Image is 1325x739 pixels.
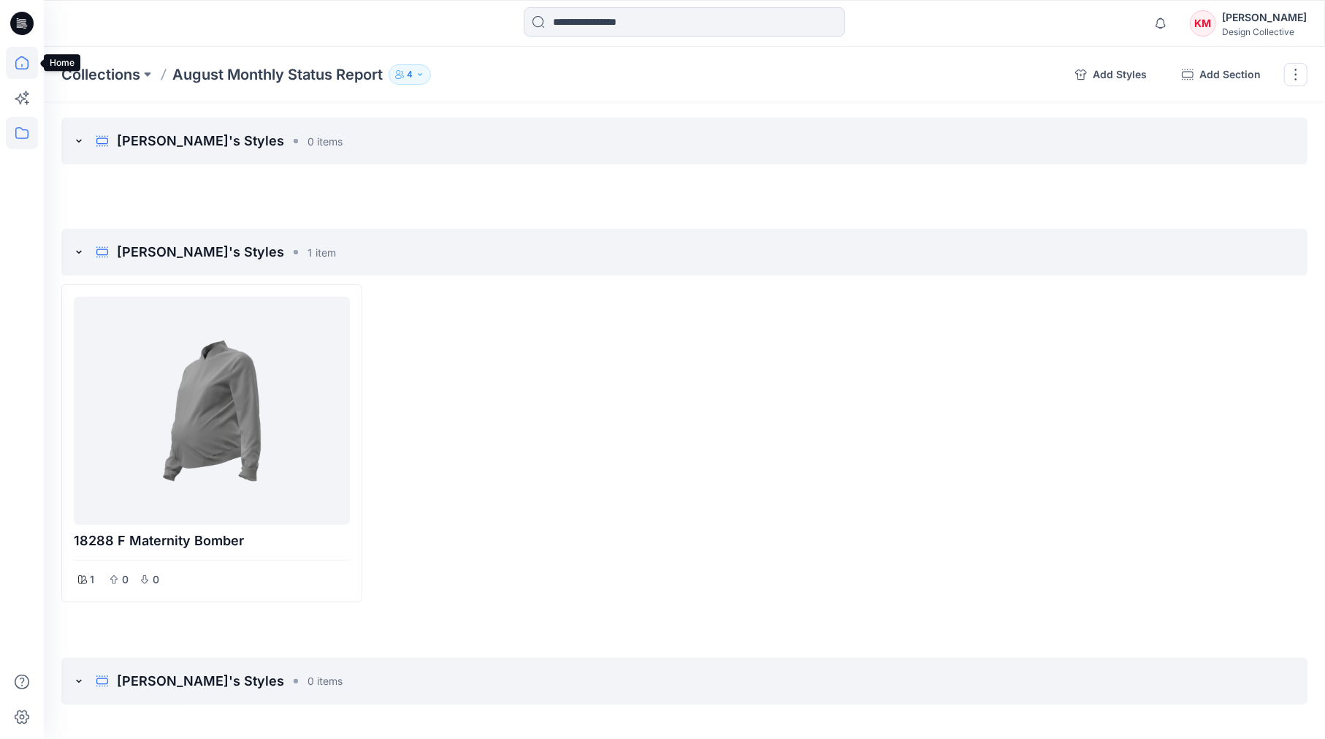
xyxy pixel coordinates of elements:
p: 0 [152,571,161,588]
div: Design Collective [1222,26,1307,37]
button: Add Section [1170,63,1272,86]
p: [PERSON_NAME]'s Styles [117,671,284,691]
p: 0 items [308,673,343,689]
p: [PERSON_NAME]'s Styles [117,242,284,262]
p: 4 [407,67,413,83]
div: [PERSON_NAME] [1222,9,1307,26]
p: 1 item [308,245,336,260]
div: KM [1190,10,1216,37]
p: 18288 F Maternity Bomber [74,531,350,551]
p: August Monthly Status Report [172,64,383,85]
p: 0 [121,571,130,588]
p: [PERSON_NAME]'s Styles [117,131,284,151]
p: 1 [90,571,94,588]
button: Add Styles [1064,63,1158,86]
p: 0 items [308,134,343,149]
button: 4 [389,64,431,85]
div: 18288 F Maternity Bomber100 [61,284,362,602]
a: Collections [61,64,140,85]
